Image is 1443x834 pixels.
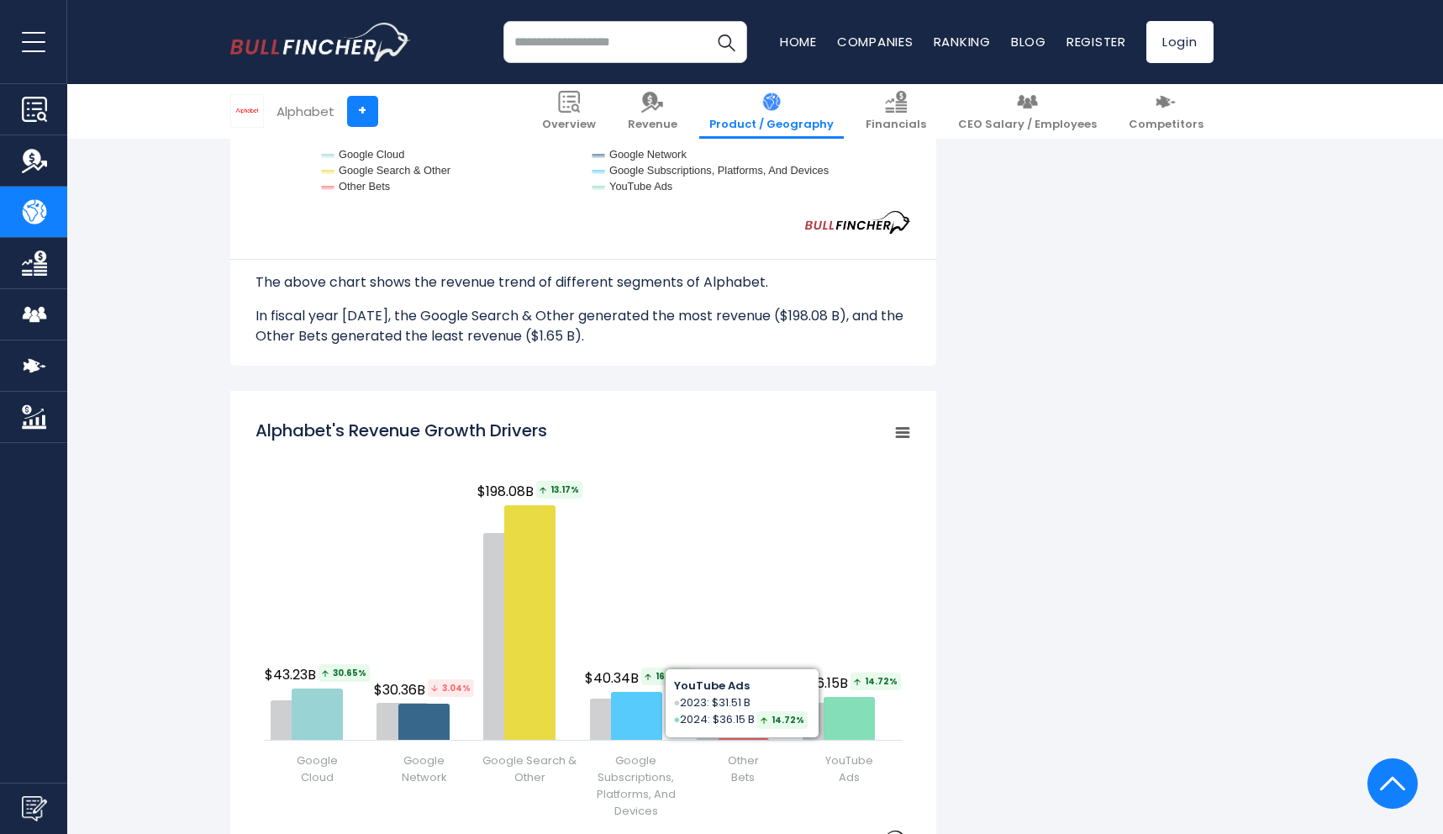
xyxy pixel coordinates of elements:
a: Financials [856,84,936,139]
span: Financials [866,118,926,132]
text: Google Search & Other [339,164,451,177]
span: Google Search & Other [479,752,581,786]
text: Google Subscriptions, Platforms, And Devices [609,164,829,177]
a: Login [1146,21,1214,63]
tspan: Alphabet's Revenue Growth Drivers [255,419,547,442]
span: Other Bets [728,752,759,786]
span: 13.17% [536,481,582,499]
span: Revenue [628,118,677,132]
span: Product / Geography [709,118,834,132]
span: 14.72% [851,673,901,690]
text: Google Cloud [339,148,404,161]
a: Ranking [934,33,991,50]
span: Competitors [1129,118,1203,132]
tspan: 3.04% [428,679,474,697]
a: Competitors [1119,84,1214,139]
span: Overview [542,118,596,132]
span: 16.29% [641,668,691,685]
span: $198.08B [477,481,585,502]
a: Overview [532,84,606,139]
div: Alphabet [276,102,334,121]
span: $43.23B [265,664,372,685]
img: bullfincher logo [230,23,411,61]
span: CEO Salary / Employees [958,118,1097,132]
a: Home [780,33,817,50]
a: Companies [837,33,914,50]
span: $40.34B [585,668,693,689]
a: + [347,96,378,127]
p: In fiscal year [DATE], the Google Search & Other generated the most revenue ($198.08 B), and the ... [255,306,911,346]
span: Google Network [402,752,447,786]
a: Revenue [618,84,687,139]
text: Google Network [609,148,687,161]
span: 30.65% [319,664,370,682]
a: CEO Salary / Employees [948,84,1107,139]
span: Google Cloud [297,752,338,786]
span: $30.36B [374,679,477,700]
a: Register [1066,33,1126,50]
span: $36.15B [800,673,903,694]
span: YouTube Ads [825,752,873,786]
a: Blog [1011,33,1046,50]
span: $1.65B [700,714,792,735]
span: 7.92% [743,714,789,731]
a: Product / Geography [699,84,844,139]
text: Other Bets [339,180,390,193]
button: Search [705,21,747,63]
p: The above chart shows the revenue trend of different segments of Alphabet. [255,272,911,293]
text: YouTube Ads [609,180,672,193]
img: GOOGL logo [231,95,263,127]
svg: Alphabet's Revenue Growth Drivers [255,410,911,831]
span: Google Subscriptions, Platforms, And Devices [585,752,687,820]
a: Go to homepage [230,23,411,61]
